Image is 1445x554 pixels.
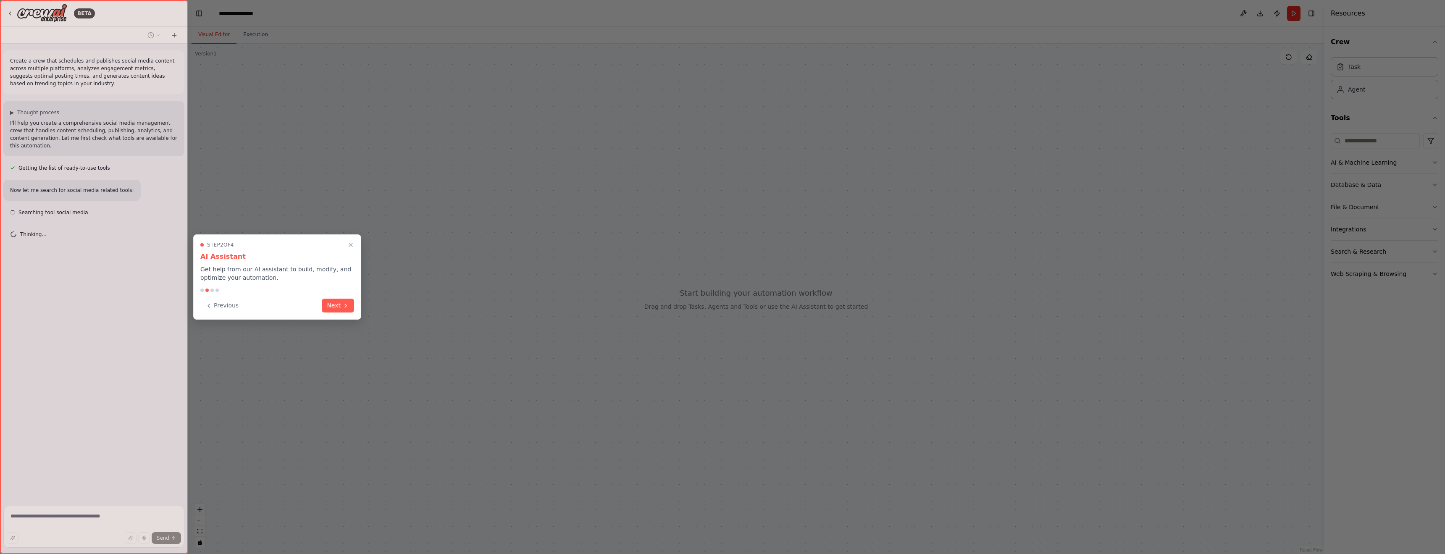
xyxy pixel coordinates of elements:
button: Previous [200,299,244,312]
p: Get help from our AI assistant to build, modify, and optimize your automation. [200,265,354,282]
span: Step 2 of 4 [207,242,234,248]
button: Close walkthrough [346,240,356,250]
button: Hide left sidebar [193,8,205,19]
h3: AI Assistant [200,252,354,262]
button: Next [322,299,354,312]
